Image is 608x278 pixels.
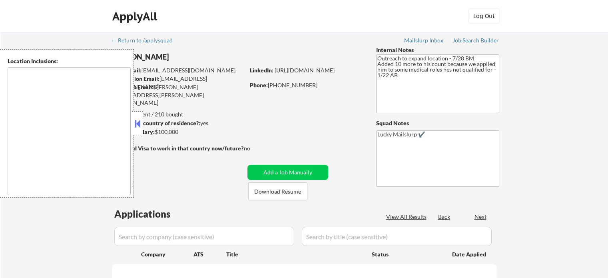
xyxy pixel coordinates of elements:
[111,38,180,43] div: ← Return to /applysquad
[112,120,200,126] strong: Can work in country of residence?:
[404,37,444,45] a: Mailslurp Inbox
[250,81,363,89] div: [PHONE_NUMBER]
[452,250,487,258] div: Date Applied
[112,52,276,62] div: [PERSON_NAME]
[376,46,499,54] div: Internal Notes
[112,110,245,118] div: 97 sent / 210 bought
[111,37,180,45] a: ← Return to /applysquad
[8,57,131,65] div: Location Inclusions:
[248,182,307,200] button: Download Resume
[112,66,245,74] div: [EMAIL_ADDRESS][DOMAIN_NAME]
[275,67,335,74] a: [URL][DOMAIN_NAME]
[386,213,429,221] div: View All Results
[112,128,245,136] div: $100,000
[250,67,273,74] strong: LinkedIn:
[376,119,499,127] div: Squad Notes
[404,38,444,43] div: Mailslurp Inbox
[114,227,294,246] input: Search by company (case sensitive)
[226,250,364,258] div: Title
[438,213,451,221] div: Back
[112,83,245,107] div: [PERSON_NAME][EMAIL_ADDRESS][PERSON_NAME][DOMAIN_NAME]
[112,10,159,23] div: ApplyAll
[141,250,193,258] div: Company
[112,75,245,90] div: [EMAIL_ADDRESS][DOMAIN_NAME]
[474,213,487,221] div: Next
[193,250,226,258] div: ATS
[302,227,492,246] input: Search by title (case sensitive)
[250,82,268,88] strong: Phone:
[114,209,193,219] div: Applications
[247,165,328,180] button: Add a Job Manually
[468,8,500,24] button: Log Out
[112,145,245,152] strong: Will need Visa to work in that country now/future?:
[453,38,499,43] div: Job Search Builder
[372,247,441,261] div: Status
[112,119,242,127] div: yes
[244,144,267,152] div: no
